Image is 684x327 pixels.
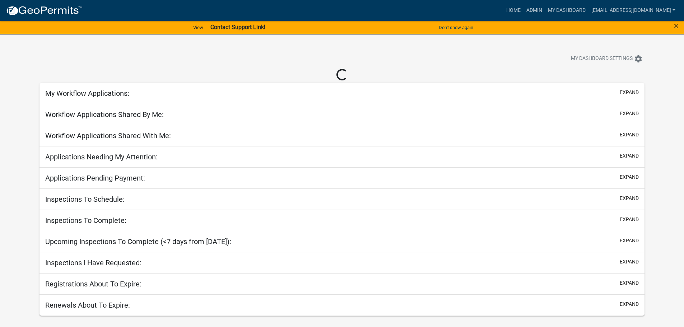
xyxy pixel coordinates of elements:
h5: Inspections To Complete: [45,216,126,225]
a: View [190,22,206,33]
h5: Applications Pending Payment: [45,174,145,182]
button: expand [620,131,639,139]
h5: Inspections To Schedule: [45,195,125,204]
h5: Applications Needing My Attention: [45,153,158,161]
button: expand [620,195,639,202]
h5: Workflow Applications Shared With Me: [45,131,171,140]
a: Admin [524,4,545,17]
button: expand [620,258,639,266]
h5: Inspections I Have Requested: [45,258,141,267]
a: My Dashboard [545,4,588,17]
a: [EMAIL_ADDRESS][DOMAIN_NAME] [588,4,678,17]
h5: Workflow Applications Shared By Me: [45,110,164,119]
h5: Registrations About To Expire: [45,280,141,288]
a: Home [503,4,524,17]
span: My Dashboard Settings [571,55,633,63]
button: expand [620,152,639,160]
button: expand [620,110,639,117]
button: expand [620,216,639,223]
button: expand [620,300,639,308]
button: Don't show again [436,22,476,33]
strong: Contact Support Link! [210,24,265,31]
h5: My Workflow Applications: [45,89,129,98]
button: expand [620,89,639,96]
button: My Dashboard Settingssettings [565,52,648,66]
h5: Renewals About To Expire: [45,301,130,309]
button: expand [620,279,639,287]
span: × [674,21,679,31]
h5: Upcoming Inspections To Complete (<7 days from [DATE]): [45,237,231,246]
button: Close [674,22,679,30]
button: expand [620,237,639,244]
i: settings [634,55,643,63]
button: expand [620,173,639,181]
